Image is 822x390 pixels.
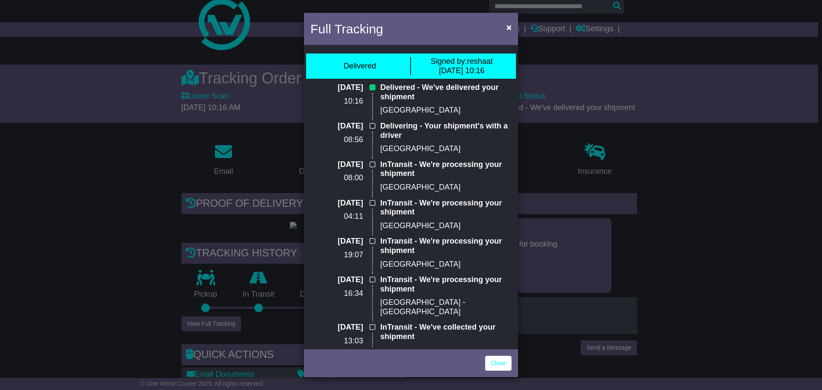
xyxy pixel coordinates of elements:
p: [GEOGRAPHIC_DATA] - [GEOGRAPHIC_DATA] [380,346,512,364]
div: Delivered [343,62,376,71]
p: [GEOGRAPHIC_DATA] [380,106,512,115]
p: [GEOGRAPHIC_DATA] [380,260,512,269]
p: 10:16 [310,97,363,106]
span: Signed by: [431,57,467,65]
a: Close [485,356,512,371]
p: 08:00 [310,173,363,183]
p: 13:03 [310,336,363,346]
p: [GEOGRAPHIC_DATA] [380,144,512,154]
p: 19:07 [310,250,363,260]
p: [DATE] [310,323,363,332]
p: [DATE] [310,83,363,92]
p: [GEOGRAPHIC_DATA] - [GEOGRAPHIC_DATA] [380,298,512,316]
p: [DATE] [310,237,363,246]
p: 08:56 [310,135,363,145]
p: InTransit - We're processing your shipment [380,237,512,255]
div: reshaat [DATE] 10:16 [431,57,493,75]
p: [DATE] [310,199,363,208]
p: InTransit - We're processing your shipment [380,275,512,294]
p: InTransit - We're processing your shipment [380,199,512,217]
p: [DATE] [310,160,363,170]
p: [DATE] [310,275,363,285]
p: [DATE] [310,122,363,131]
p: Delivered - We've delivered your shipment [380,83,512,101]
p: 04:11 [310,212,363,221]
p: [GEOGRAPHIC_DATA] [380,221,512,231]
p: [GEOGRAPHIC_DATA] [380,183,512,192]
p: InTransit - We're processing your shipment [380,160,512,179]
p: Delivering - Your shipment's with a driver [380,122,512,140]
h4: Full Tracking [310,19,383,39]
p: 16:34 [310,289,363,298]
p: InTransit - We've collected your shipment [380,323,512,341]
button: Close [502,18,516,36]
span: × [506,22,512,32]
